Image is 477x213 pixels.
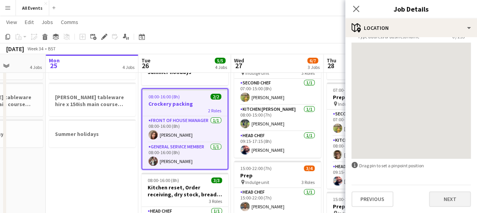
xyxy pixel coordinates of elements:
span: Wed [234,57,244,64]
app-card-role: Kitchen [PERSON_NAME]1/108:00-15:00 (7h)[PERSON_NAME] [327,136,413,162]
button: Previous [351,191,393,207]
span: 2 Roles [208,108,221,113]
div: 4 Jobs [30,64,42,70]
span: 3/3 [211,177,222,183]
app-job-card: Summer holidays [49,119,136,147]
span: 2/2 [210,94,221,100]
h3: Prep [234,172,321,179]
span: Jobs [41,19,53,26]
span: 6/7 [307,58,318,64]
a: View [3,17,20,27]
span: 25 [48,61,60,70]
span: 08:00-16:00 (8h) [148,177,179,183]
span: 5/5 [215,58,226,64]
app-card-role: Front of House Manager1/108:00-16:00 (8h)[PERSON_NAME] [142,116,227,143]
app-card-role: Second Chef1/107:00-15:00 (8h)[PERSON_NAME] [327,110,413,136]
h3: Crockery packing [142,100,227,107]
span: Mon [49,57,60,64]
span: 3/4 [304,165,315,171]
app-job-card: 07:00-17:15 (10h15m)3/3Prep Indulge unit3 RolesSecond Chef1/107:00-15:00 (8h)[PERSON_NAME]Kitchen... [327,82,413,189]
span: 26 [140,61,150,70]
h3: Prep [327,203,413,210]
span: View [6,19,17,26]
span: Thu [327,57,336,64]
button: Next [429,191,471,207]
span: 3 Roles [301,179,315,185]
a: Jobs [38,17,56,27]
a: Comms [58,17,81,27]
button: All Events [16,0,49,15]
app-job-card: [PERSON_NAME] tableware hire x 150ish main course plates, water tumblers, white wine glasses, hi-... [49,82,136,116]
app-card-role: Head Chef1/109:15-17:15 (8h)[PERSON_NAME] [234,131,321,158]
span: Indulge unit [245,179,269,185]
span: 15:00-22:00 (7h) [333,196,364,202]
h3: [PERSON_NAME] tableware hire x 150ish main course plates, water tumblers, white wine glasses, hi-... [49,94,136,108]
span: 07:00-17:15 (10h15m) [333,87,375,93]
span: Week 34 [26,46,45,52]
div: [DATE] [6,45,24,53]
div: 3 Jobs [308,64,320,70]
app-card-role: Head Chef1/109:15-17:15 (8h)[PERSON_NAME] [327,162,413,189]
span: 08:00-16:00 (8h) [148,94,180,100]
div: 4 Jobs [122,64,134,70]
h3: Prep [327,94,413,101]
a: Edit [22,17,37,27]
h3: Job Details [345,4,477,14]
app-job-card: 07:00-17:15 (10h15m)3/3Prep Indulge unit3 RolesSecond Chef1/107:00-15:00 (8h)[PERSON_NAME]Kitchen... [234,52,321,158]
h3: Kitchen reset, Order receiving, dry stock, bread and cake day [141,184,228,198]
span: 3 Roles [209,198,222,204]
app-job-card: 08:00-16:00 (8h)2/2Crockery packing2 RolesFront of House Manager1/108:00-16:00 (8h)[PERSON_NAME]G... [141,88,228,170]
div: BST [48,46,56,52]
app-card-role: Second Chef1/107:00-15:00 (8h)[PERSON_NAME] [234,79,321,105]
span: Edit [25,19,34,26]
div: 4 Jobs [215,64,227,70]
span: Tue [141,57,150,64]
div: Drag pin to set a pinpoint position [351,162,471,169]
span: Indulge unit [338,101,362,107]
app-card-role: General service member1/108:00-16:00 (8h)[PERSON_NAME] [142,143,227,169]
span: Comms [61,19,78,26]
app-card-role: Kitchen [PERSON_NAME]1/108:00-15:00 (7h)[PERSON_NAME] [234,105,321,131]
div: Location [345,19,477,37]
span: 15:00-22:00 (7h) [240,165,272,171]
h3: Summer holidays [49,131,136,137]
span: 27 [233,61,244,70]
span: 28 [325,61,336,70]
